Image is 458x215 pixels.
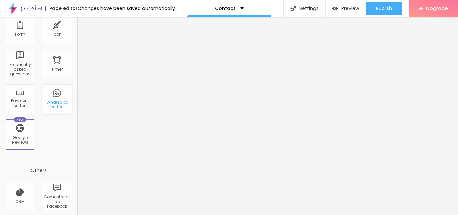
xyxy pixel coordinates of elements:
[326,2,366,15] button: Preview
[44,100,70,110] div: Whatsapp button
[366,2,402,15] button: Publish
[215,6,235,11] p: Contact
[332,6,338,11] img: view-1.svg
[7,62,33,77] div: Frequently asked questions
[77,17,458,215] iframe: Editor
[15,199,25,204] div: CRM
[7,135,33,145] div: Google Reviews
[45,6,78,11] div: Page editor
[44,195,70,209] div: Comentarios do Facebook
[426,5,448,11] span: Upgrade
[376,6,392,11] span: Publish
[7,98,33,108] div: Payment button
[53,32,62,37] div: Icon
[15,32,25,37] div: Form
[78,6,175,11] div: Changes have been saved automatically
[290,6,296,11] img: Icone
[51,67,63,72] div: Timer
[341,6,359,11] span: Preview
[14,117,26,122] div: New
